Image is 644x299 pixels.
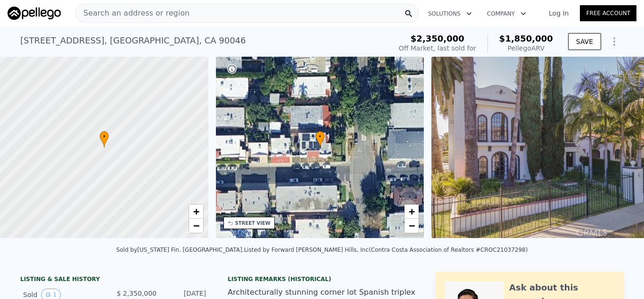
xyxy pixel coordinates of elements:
span: − [193,220,199,231]
button: Company [479,5,534,22]
span: $2,350,000 [411,34,464,43]
button: SAVE [568,33,601,50]
a: Zoom in [405,205,419,219]
div: Sold by [US_STATE] Fin. [GEOGRAPHIC_DATA] . [116,247,244,253]
button: Solutions [421,5,479,22]
div: Off Market, last sold for [399,43,476,53]
div: Listing Remarks (Historical) [228,275,416,283]
div: • [99,131,109,147]
a: Zoom out [405,219,419,233]
span: • [99,132,109,141]
span: $1,850,000 [499,34,553,43]
span: Search an address or region [76,8,190,19]
div: [STREET_ADDRESS] , [GEOGRAPHIC_DATA] , CA 90046 [20,34,246,47]
div: LISTING & SALE HISTORY [20,275,209,285]
div: STREET VIEW [235,220,271,227]
button: Show Options [605,32,624,51]
div: Listed by Forward [PERSON_NAME] Hills, Inc (Contra Costa Association of Realtors #CROC21037298) [244,247,528,253]
img: Pellego [8,7,61,20]
span: + [193,205,199,217]
span: $ 2,350,000 [116,290,157,297]
a: Free Account [580,5,636,21]
div: • [315,131,325,147]
a: Zoom out [189,219,203,233]
a: Zoom in [189,205,203,219]
span: − [409,220,415,231]
span: + [409,205,415,217]
div: Pellego ARV [499,43,553,53]
span: • [315,132,325,141]
a: Log In [537,9,580,18]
